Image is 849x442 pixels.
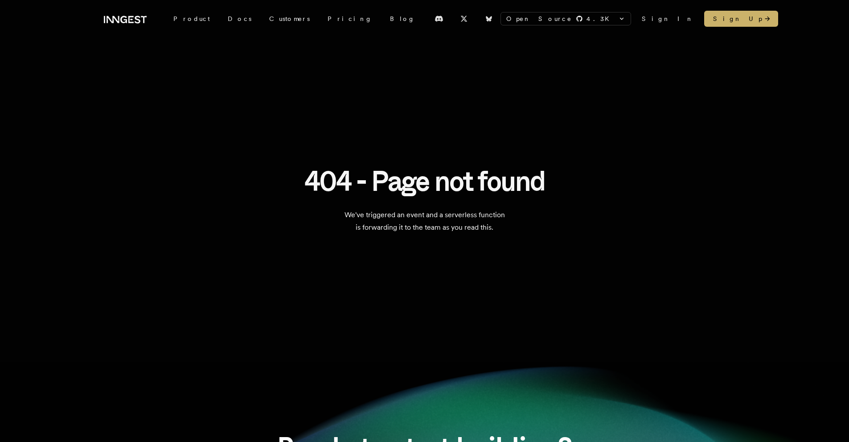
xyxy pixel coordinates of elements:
[642,14,693,23] a: Sign In
[219,11,260,27] a: Docs
[304,166,545,196] h1: 404 - Page not found
[319,11,381,27] a: Pricing
[296,209,553,234] p: We've triggered an event and a serverless function is forwarding it to the team as you read this.
[381,11,424,27] a: Blog
[479,12,499,26] a: Bluesky
[506,14,572,23] span: Open Source
[454,12,474,26] a: X
[164,11,219,27] div: Product
[429,12,449,26] a: Discord
[260,11,319,27] a: Customers
[704,11,778,27] a: Sign Up
[587,14,615,23] span: 4.3 K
